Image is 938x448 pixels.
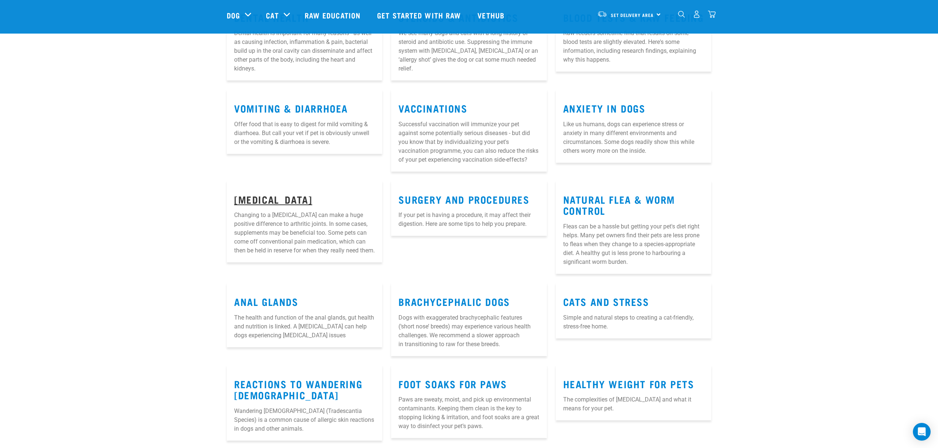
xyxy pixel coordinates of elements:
a: Cats and Stress [563,299,649,304]
img: user.png [693,10,701,18]
p: The complexities of [MEDICAL_DATA] and what it means for your pet. [563,395,704,413]
p: Successful vaccination will immunize your pet against some potentially serious diseases - but did... [398,120,539,164]
a: Healthy Weight for Pets [563,381,694,386]
p: Offer food that is easy to digest for mild vomiting & diarrhoea. But call your vet if pet is obvi... [234,120,375,147]
a: [MEDICAL_DATA] [234,196,312,202]
a: Foot Soaks for Paws [398,381,507,386]
a: Raw Education [297,0,370,30]
a: Surgery and procedures [398,196,529,202]
p: If your pet is having a procedure, it may affect their digestion. Here are some tips to help you ... [398,211,539,228]
p: Raw feeders sometime find that results on some blood tests are slightly elevated. Here's some inf... [563,29,704,64]
a: Vaccinations [398,105,467,111]
a: Anxiety in Dogs [563,105,646,111]
a: Vomiting & Diarrhoea [234,105,348,111]
img: home-icon@2x.png [708,10,716,18]
p: Fleas can be a hassle but getting your pet's diet right helps. Many pet owners find their pets ar... [563,222,704,266]
p: Paws are sweaty, moist, and pick up environmental contaminants. Keeping them clean is the key to ... [398,395,539,431]
a: Vethub [470,0,514,30]
span: Set Delivery Area [611,14,654,16]
a: Reactions to Wandering [DEMOGRAPHIC_DATA] [234,381,362,398]
p: Changing to a [MEDICAL_DATA] can make a huge positive difference to arthritic joints. In some cas... [234,211,375,255]
div: Open Intercom Messenger [913,423,931,441]
p: Simple and natural steps to creating a cat-friendly, stress-free home. [563,313,704,331]
img: van-moving.png [597,11,607,17]
p: We see many dogs and cats with a long history of steroid and antibiotic use. Suppressing the immu... [398,29,539,73]
p: Like us humans, dogs can experience stress or anxiety in many different environments and circumst... [563,120,704,155]
a: Get started with Raw [370,0,470,30]
a: Natural Flea & Worm Control [563,196,675,213]
a: Dog [227,10,240,21]
a: Anal Glands [234,299,298,304]
p: The health and function of the anal glands, gut health and nutrition is linked. A [MEDICAL_DATA] ... [234,313,375,340]
p: Dogs with exaggerated brachycephalic features (‘short nose’ breeds) may experience various health... [398,313,539,349]
img: home-icon-1@2x.png [678,11,685,18]
p: Wandering [DEMOGRAPHIC_DATA] (Tradescantia Species) is a common cause of allergic skin reactions ... [234,407,375,433]
p: Dental health is important for many reasons - as well as causing infection, inflammation & pain, ... [234,29,375,73]
a: Cat [266,10,278,21]
a: Brachycephalic Dogs [398,299,510,304]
